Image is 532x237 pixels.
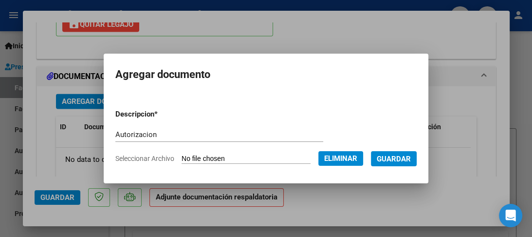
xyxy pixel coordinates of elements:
[324,154,357,163] span: Eliminar
[115,109,206,120] p: Descripcion
[318,151,363,166] button: Eliminar
[499,204,522,227] div: Open Intercom Messenger
[115,155,174,162] span: Seleccionar Archivo
[115,65,417,84] h2: Agregar documento
[377,155,411,163] span: Guardar
[371,151,417,166] button: Guardar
